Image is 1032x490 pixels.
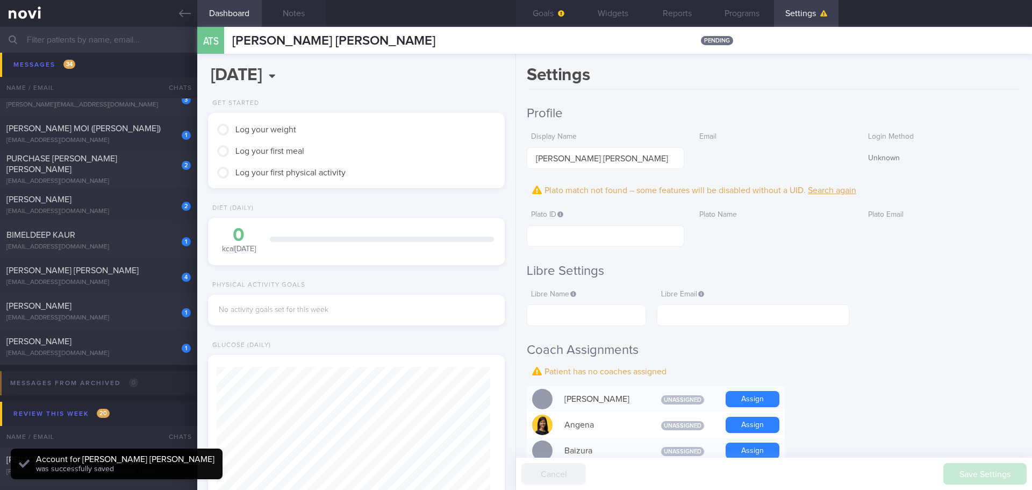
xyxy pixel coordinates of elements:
div: Diet (Daily) [208,204,254,212]
span: [PERSON_NAME] [6,195,71,204]
button: Assign [726,391,779,407]
span: [PERSON_NAME] [PERSON_NAME] [232,34,435,47]
div: Unknown [864,147,1021,170]
div: Physical Activity Goals [208,281,305,289]
button: Assign [726,417,779,433]
div: [EMAIL_ADDRESS][DOMAIN_NAME] [6,314,191,322]
span: Libre Name [531,290,576,298]
div: 3 [182,95,191,104]
span: 0 [129,378,138,387]
div: Get Started [208,100,259,108]
div: [EMAIL_ADDRESS][DOMAIN_NAME] [6,243,191,251]
span: [PERSON_NAME] [6,337,71,346]
h2: Libre Settings [527,263,1021,279]
span: Plato ID [531,211,563,218]
span: 20 [97,409,110,418]
div: 3 [182,60,191,69]
span: was successfully saved [36,465,114,473]
div: [EMAIL_ADDRESS][DOMAIN_NAME] [6,66,191,74]
div: Review this week [11,407,112,421]
button: Search again [808,185,856,196]
span: [PERSON_NAME] MOI ([PERSON_NAME]) [6,124,161,133]
span: [PERSON_NAME] [PERSON_NAME] [6,266,139,275]
div: 2 [182,161,191,170]
span: KURUMBIAN S/O VIJAENDIAN [6,89,123,97]
span: Unassigned [661,395,704,404]
div: ATS [195,20,227,62]
h1: Settings [527,65,1021,89]
button: Assign [726,443,779,459]
span: Unassigned [661,421,704,430]
h2: Coach Assignments [527,342,1021,358]
div: Chats [154,426,197,448]
div: [PERSON_NAME][EMAIL_ADDRESS][DOMAIN_NAME] [6,101,191,109]
label: Display Name [531,132,680,142]
div: [EMAIL_ADDRESS][DOMAIN_NAME] [6,350,191,358]
div: 2 [182,202,191,211]
div: [EMAIL_ADDRESS][DOMAIN_NAME] [6,279,191,287]
label: Email [699,132,848,142]
span: PURCHASE [PERSON_NAME] [PERSON_NAME] [6,154,117,174]
label: Login Method [868,132,1017,142]
div: Glucose (Daily) [208,342,271,350]
div: [PERSON_NAME][EMAIL_ADDRESS][DOMAIN_NAME] [6,468,191,476]
div: 1 [182,308,191,317]
span: pending [701,36,733,45]
span: BIMELDEEP KAUR [6,231,75,239]
h2: Profile [527,105,1021,122]
div: Baizura [559,440,645,461]
div: [EMAIL_ADDRESS][DOMAIN_NAME] [6,137,191,145]
div: 1 [182,344,191,353]
span: Unassigned [661,447,704,456]
div: kcal [DATE] [219,226,259,254]
span: [PERSON_NAME] [PERSON_NAME] [6,456,139,464]
div: Angena [559,414,645,436]
div: 4 [182,273,191,282]
div: No activity goals set for this week [219,306,494,315]
div: [PERSON_NAME] [559,388,645,410]
label: Plato Name [699,210,848,220]
div: Patient has no coaches assigned [527,364,1021,380]
div: Messages from Archived [8,376,141,390]
div: 1 [182,131,191,140]
div: 0 [219,226,259,245]
span: [PERSON_NAME] [6,53,71,62]
label: Plato Email [868,210,1017,220]
div: Account for [PERSON_NAME] [PERSON_NAME] [36,454,214,465]
div: Plato match not found – some features will be disabled without a UID. [527,182,1021,198]
div: [EMAIL_ADDRESS][DOMAIN_NAME] [6,177,191,186]
span: Libre Email [661,290,704,298]
div: [EMAIL_ADDRESS][DOMAIN_NAME] [6,208,191,216]
div: 1 [182,237,191,246]
span: [PERSON_NAME] [6,302,71,310]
